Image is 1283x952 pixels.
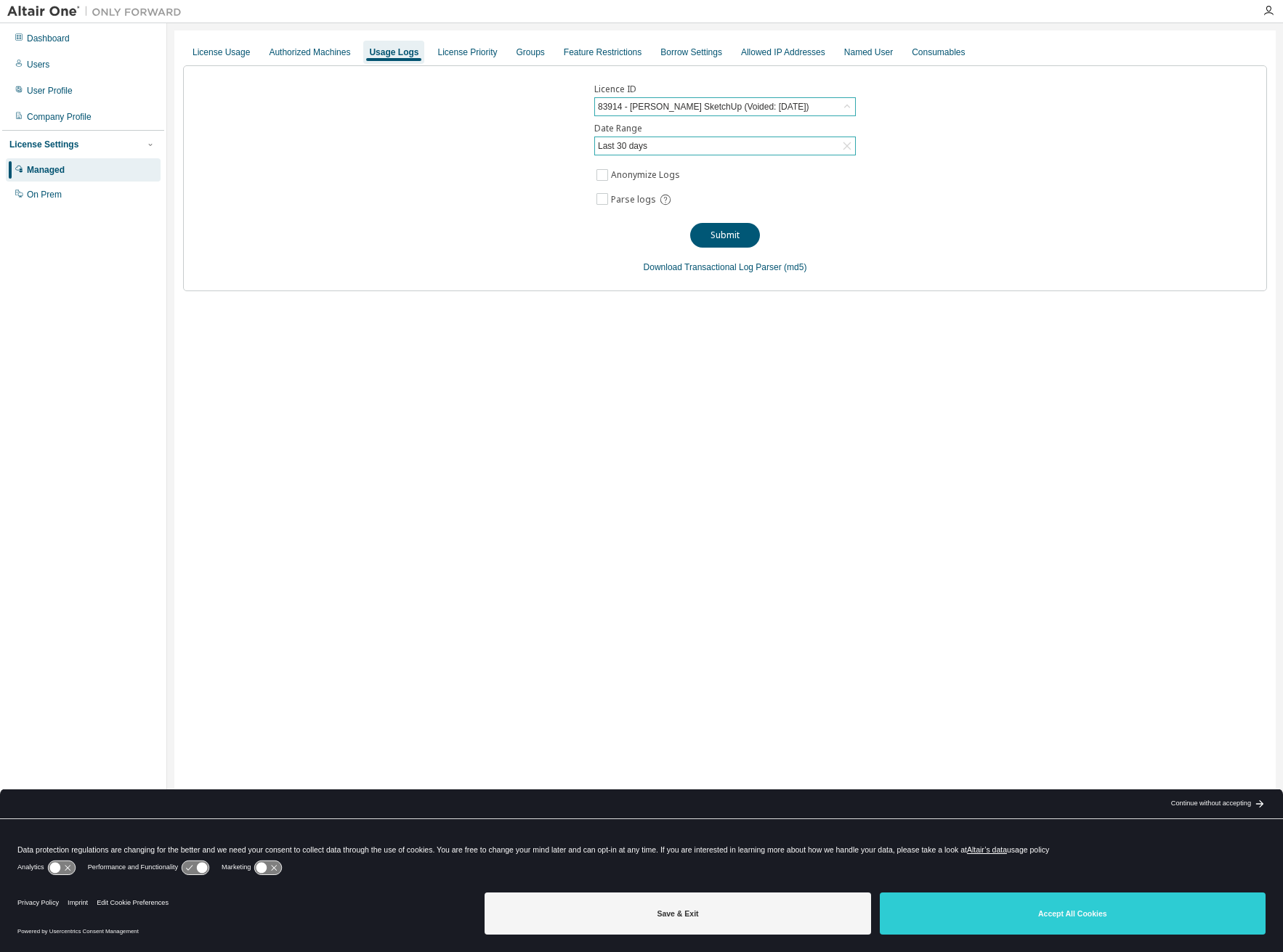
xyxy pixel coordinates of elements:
[611,194,656,206] span: Parse logs
[594,84,856,95] label: Licence ID
[596,138,649,154] div: Last 30 days
[193,46,250,58] div: License Usage
[595,137,855,155] div: Last 30 days
[594,123,856,134] label: Date Range
[690,223,760,248] button: Submit
[27,85,73,97] div: User Profile
[517,46,545,58] div: Groups
[611,166,683,184] label: Anonymize Logs
[9,139,78,150] div: License Settings
[660,46,722,58] div: Borrow Settings
[844,46,893,58] div: Named User
[27,59,49,70] div: Users
[27,164,65,176] div: Managed
[644,262,782,272] a: Download Transactional Log Parser
[27,189,62,200] div: On Prem
[564,46,641,58] div: Feature Restrictions
[27,111,92,123] div: Company Profile
[7,4,189,19] img: Altair One
[912,46,965,58] div: Consumables
[741,46,825,58] div: Allowed IP Addresses
[27,33,70,44] div: Dashboard
[369,46,418,58] div: Usage Logs
[595,98,855,115] div: 83914 - [PERSON_NAME] SketchUp (Voided: [DATE])
[784,262,806,272] a: (md5)
[269,46,350,58] div: Authorized Machines
[437,46,497,58] div: License Priority
[596,99,812,115] div: 83914 - [PERSON_NAME] SketchUp (Voided: [DATE])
